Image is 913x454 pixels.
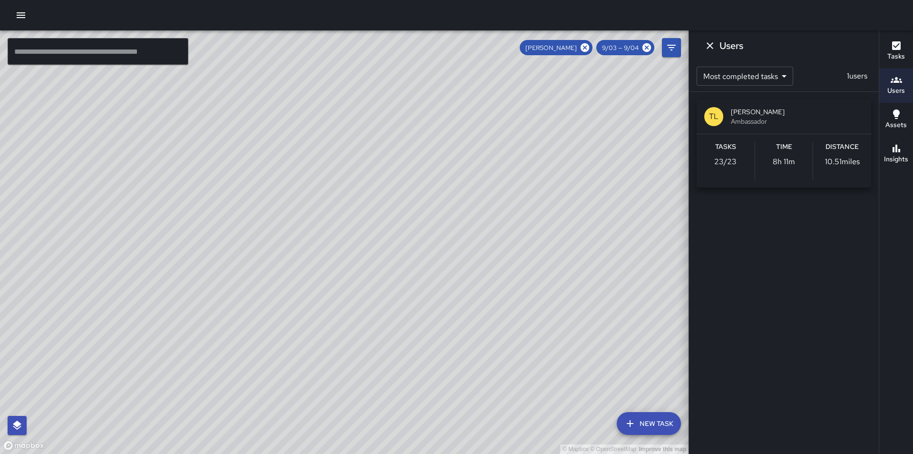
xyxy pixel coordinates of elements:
[596,40,654,55] div: 9/03 — 9/04
[617,412,681,435] button: New Task
[773,156,795,168] p: 8h 11m
[825,156,860,168] p: 10.51 miles
[879,34,913,69] button: Tasks
[520,40,592,55] div: [PERSON_NAME]
[776,142,792,152] h6: Time
[697,99,871,188] button: TL[PERSON_NAME]AmbassadorTasks23/23Time8h 11mDistance10.51miles
[662,38,681,57] button: Filters
[879,137,913,171] button: Insights
[700,36,719,55] button: Dismiss
[731,107,864,117] span: [PERSON_NAME]
[520,44,583,52] span: [PERSON_NAME]
[715,142,736,152] h6: Tasks
[697,67,793,86] div: Most completed tasks
[884,154,908,165] h6: Insights
[887,86,905,96] h6: Users
[719,38,743,53] h6: Users
[879,103,913,137] button: Assets
[714,156,737,168] p: 23 / 23
[596,44,644,52] span: 9/03 — 9/04
[826,142,859,152] h6: Distance
[887,51,905,62] h6: Tasks
[885,120,907,130] h6: Assets
[879,69,913,103] button: Users
[709,111,719,122] p: TL
[731,117,864,126] span: Ambassador
[843,70,871,82] p: 1 users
